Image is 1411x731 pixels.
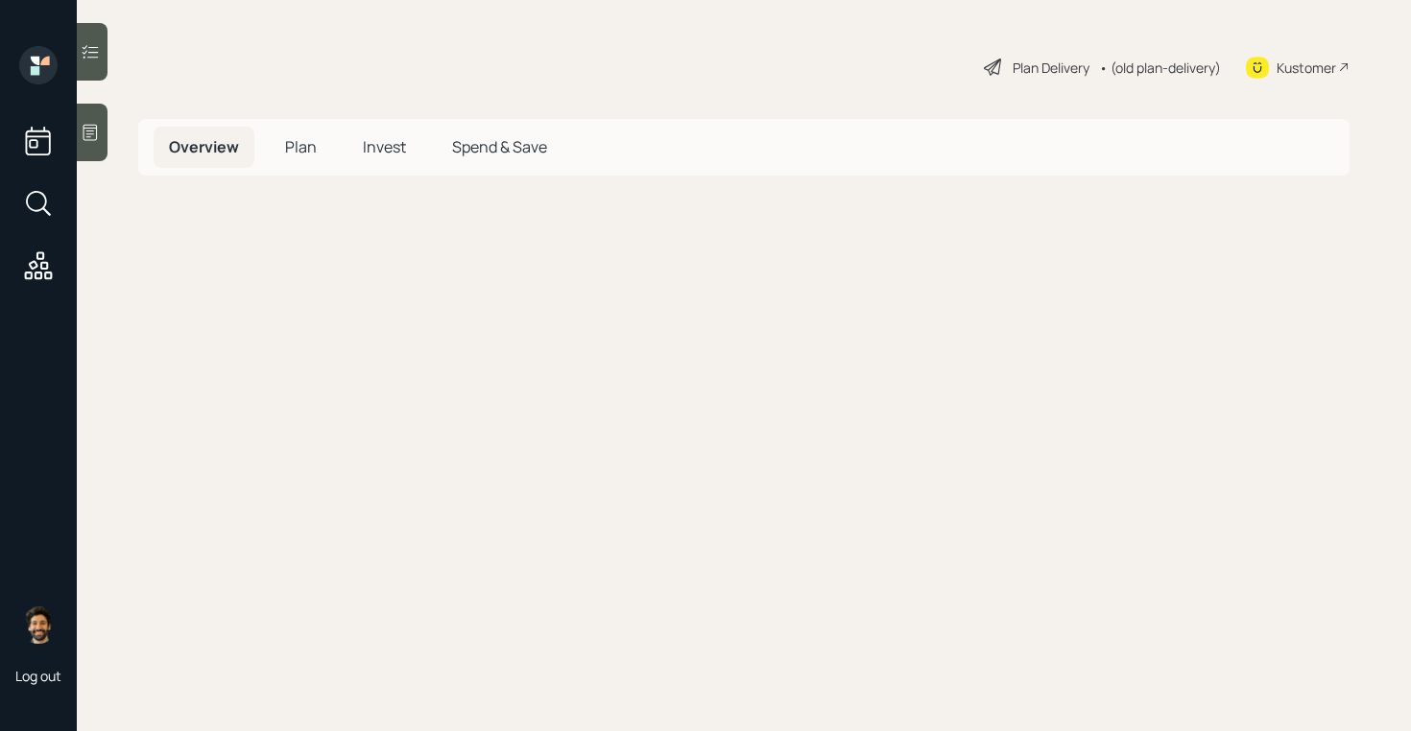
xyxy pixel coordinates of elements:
[363,136,406,157] span: Invest
[1099,58,1221,78] div: • (old plan-delivery)
[285,136,317,157] span: Plan
[452,136,547,157] span: Spend & Save
[169,136,239,157] span: Overview
[1013,58,1089,78] div: Plan Delivery
[19,605,58,644] img: eric-schwartz-headshot.png
[1277,58,1336,78] div: Kustomer
[15,667,61,685] div: Log out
